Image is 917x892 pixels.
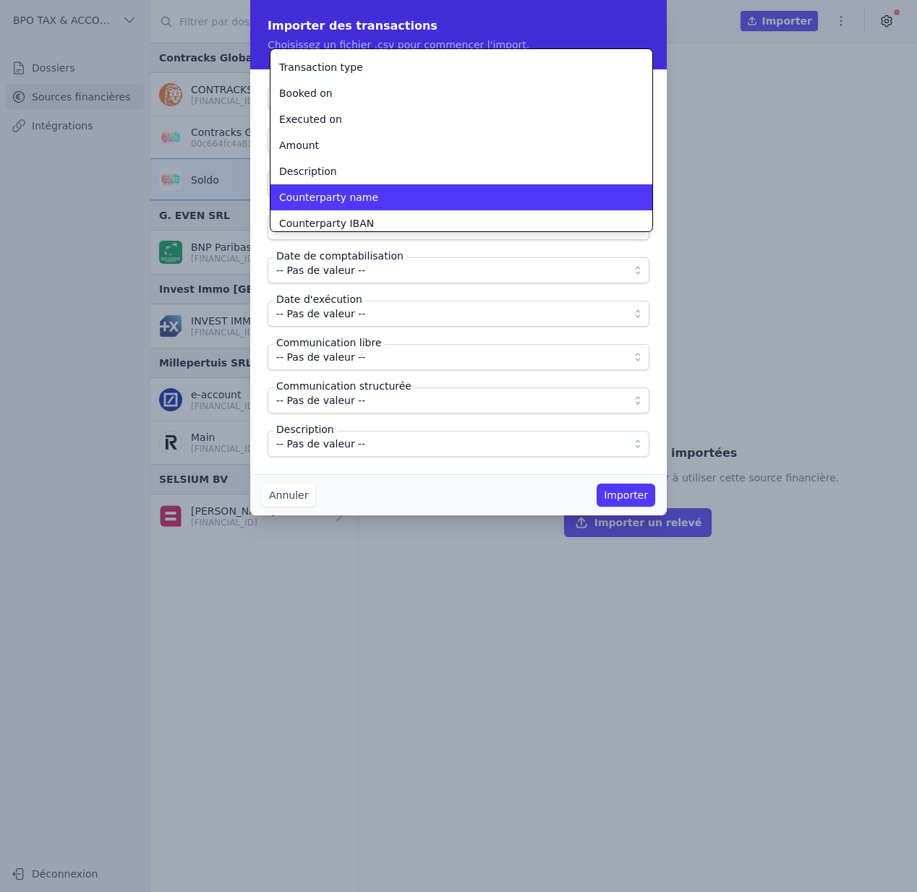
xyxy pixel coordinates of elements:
span: Executed on [279,112,342,126]
span: Amount [279,138,319,153]
span: Description [279,164,337,179]
span: Counterparty name [279,190,378,205]
span: Counterparty IBAN [279,216,374,231]
span: Transaction type [279,60,363,74]
span: Booked on [279,86,333,100]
